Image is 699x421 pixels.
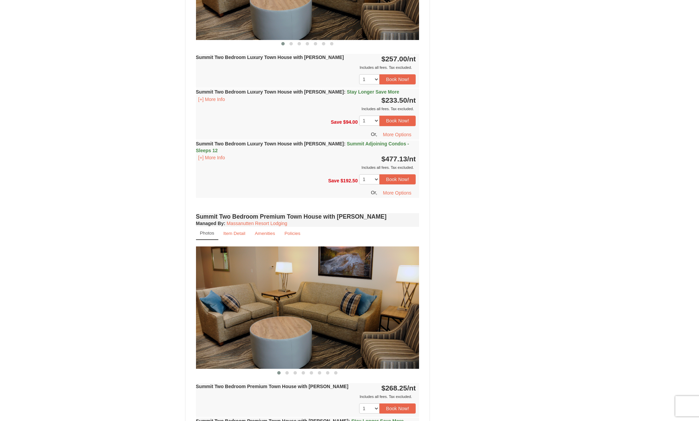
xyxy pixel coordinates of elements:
[250,227,280,240] a: Amenities
[379,174,416,184] button: Book Now!
[328,178,339,183] span: Save
[381,96,407,104] span: $233.50
[196,221,225,226] strong: :
[196,164,416,171] div: Includes all fees. Tax excluded.
[196,154,227,161] button: [+] More Info
[196,105,416,112] div: Includes all fees. Tax excluded.
[223,231,245,236] small: Item Detail
[347,89,399,95] span: Stay Longer Save More
[196,89,399,95] strong: Summit Two Bedroom Luxury Town House with [PERSON_NAME]
[407,55,416,63] span: /nt
[196,227,218,240] a: Photos
[344,141,346,146] span: :
[379,74,416,84] button: Book Now!
[343,119,358,125] span: $94.00
[219,227,250,240] a: Item Detail
[381,155,407,163] span: $477.13
[378,129,416,140] button: More Options
[255,231,275,236] small: Amenities
[407,96,416,104] span: /nt
[379,116,416,126] button: Book Now!
[196,393,416,400] div: Includes all fees. Tax excluded.
[381,55,416,63] strong: $257.00
[371,190,377,195] span: Or,
[196,213,419,220] h4: Summit Two Bedroom Premium Town House with [PERSON_NAME]
[331,119,342,125] span: Save
[371,131,377,137] span: Or,
[196,384,349,389] strong: Summit Two Bedroom Premium Town House with [PERSON_NAME]
[407,155,416,163] span: /nt
[407,384,416,392] span: /nt
[344,89,346,95] span: :
[196,141,409,153] span: Summit Adjoining Condos - Sleeps 12
[196,221,224,226] span: Managed By
[227,221,287,226] a: Massanutten Resort Lodging
[284,231,300,236] small: Policies
[381,384,416,392] strong: $268.25
[196,55,344,60] strong: Summit Two Bedroom Luxury Town House with [PERSON_NAME]
[379,403,416,414] button: Book Now!
[341,178,358,183] span: $192.50
[196,246,419,369] img: 18876286-225-aee846a8.png
[200,230,214,236] small: Photos
[196,64,416,71] div: Includes all fees. Tax excluded.
[378,188,416,198] button: More Options
[196,96,227,103] button: [+] More Info
[280,227,305,240] a: Policies
[196,141,409,153] strong: Summit Two Bedroom Luxury Town House with [PERSON_NAME]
